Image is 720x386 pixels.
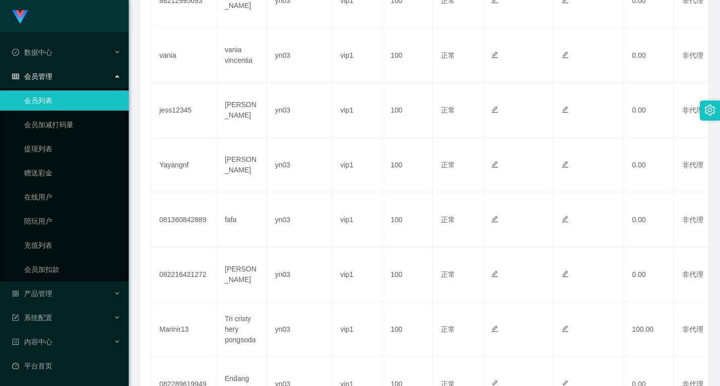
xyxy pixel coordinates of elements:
[624,28,674,83] td: 0.00
[624,83,674,138] td: 0.00
[24,259,121,279] a: 会员加扣款
[562,270,569,277] i: 图标: edit
[562,51,569,58] i: 图标: edit
[332,247,383,302] td: vip1
[383,192,433,247] td: 100
[24,211,121,231] a: 陪玩用户
[491,161,498,168] i: 图标: edit
[682,216,703,224] span: 非代理
[332,138,383,192] td: vip1
[682,270,703,278] span: 非代理
[12,356,121,376] a: 图标: dashboard平台首页
[217,83,267,138] td: [PERSON_NAME]
[24,139,121,159] a: 提现列表
[332,28,383,83] td: vip1
[332,192,383,247] td: vip1
[562,216,569,223] i: 图标: edit
[217,302,267,357] td: Tri cristy hery pongsoda
[12,72,52,80] span: 会员管理
[267,138,332,192] td: yn03
[441,270,455,278] span: 正常
[217,138,267,192] td: [PERSON_NAME]
[332,302,383,357] td: vip1
[383,247,433,302] td: 100
[24,115,121,135] a: 会员加减打码量
[383,302,433,357] td: 100
[24,235,121,255] a: 充值列表
[682,51,703,59] span: 非代理
[441,51,455,59] span: 正常
[267,247,332,302] td: yn03
[217,192,267,247] td: fafa
[682,161,703,169] span: 非代理
[491,325,498,332] i: 图标: edit
[383,138,433,192] td: 100
[332,83,383,138] td: vip1
[12,314,52,322] span: 系统配置
[267,192,332,247] td: yn03
[441,106,455,114] span: 正常
[151,247,217,302] td: 082216421272
[151,192,217,247] td: 081360842889
[704,105,715,116] i: 图标: setting
[383,28,433,83] td: 100
[441,161,455,169] span: 正常
[12,73,19,80] i: 图标: table
[217,247,267,302] td: [PERSON_NAME]
[24,90,121,111] a: 会员列表
[12,289,52,298] span: 产品管理
[12,290,19,297] i: 图标: appstore-o
[491,51,498,58] i: 图标: edit
[24,163,121,183] a: 赠送彩金
[562,325,569,332] i: 图标: edit
[491,216,498,223] i: 图标: edit
[682,325,703,333] span: 非代理
[491,270,498,277] i: 图标: edit
[267,302,332,357] td: yn03
[624,138,674,192] td: 0.00
[12,49,19,56] i: 图标: check-circle-o
[12,314,19,321] i: 图标: form
[624,247,674,302] td: 0.00
[151,302,217,357] td: Marinir13
[12,10,28,24] img: logo.9652507e.png
[12,338,19,345] i: 图标: profile
[624,192,674,247] td: 0.00
[151,83,217,138] td: jess12345
[383,83,433,138] td: 100
[151,28,217,83] td: vania
[24,187,121,207] a: 在线用户
[12,48,52,56] span: 数据中心
[491,106,498,113] i: 图标: edit
[267,83,332,138] td: yn03
[562,106,569,113] i: 图标: edit
[562,161,569,168] i: 图标: edit
[12,338,52,346] span: 内容中心
[441,325,455,333] span: 正常
[624,302,674,357] td: 100.00
[151,138,217,192] td: Yayangnf
[682,106,703,114] span: 非代理
[441,216,455,224] span: 正常
[217,28,267,83] td: vania vincentia
[267,28,332,83] td: yn03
